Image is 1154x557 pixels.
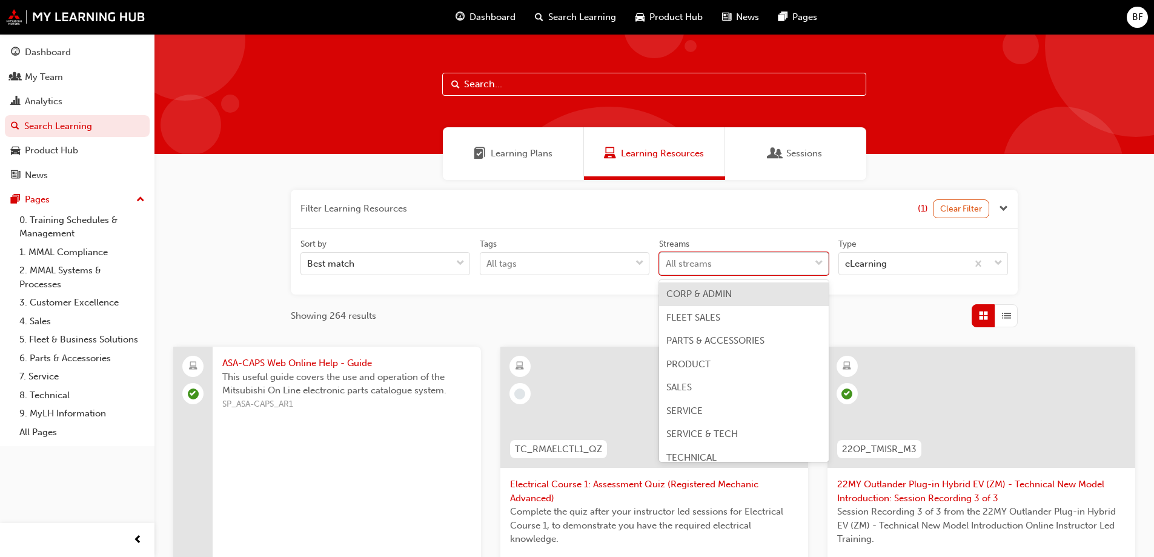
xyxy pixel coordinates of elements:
[15,330,150,349] a: 5. Fleet & Business Solutions
[133,533,142,548] span: prev-icon
[480,238,497,250] div: Tags
[480,238,649,276] label: tagOptions
[626,5,712,30] a: car-iconProduct Hub
[837,478,1126,505] span: 22MY Outlander Plug-in Hybrid EV (ZM) - Technical New Model Introduction: Session Recording 3 of 3
[15,349,150,368] a: 6. Parts & Accessories
[5,139,150,162] a: Product Hub
[845,257,887,271] div: eLearning
[548,10,616,24] span: Search Learning
[5,188,150,211] button: Pages
[25,95,62,108] div: Analytics
[786,147,822,161] span: Sessions
[837,505,1126,546] span: Session Recording 3 of 3 from the 22MY Outlander Plug-in Hybrid EV (ZM) - Technical New Model Int...
[1127,7,1148,28] button: BF
[222,398,471,412] span: SP_ASA-CAPS_AR1
[722,10,731,25] span: news-icon
[635,10,645,25] span: car-icon
[838,238,857,250] div: Type
[666,452,717,463] span: TECHNICAL
[291,309,376,323] span: Showing 264 results
[15,312,150,331] a: 4. Sales
[525,5,626,30] a: search-iconSearch Learning
[649,10,703,24] span: Product Hub
[25,45,71,59] div: Dashboard
[222,356,471,370] span: ASA-CAPS Web Online Help - Guide
[11,170,20,181] span: news-icon
[15,261,150,293] a: 2. MMAL Systems & Processes
[792,10,817,24] span: Pages
[451,78,460,92] span: Search
[456,10,465,25] span: guage-icon
[725,127,866,180] a: SessionsSessions
[994,256,1003,272] span: down-icon
[1132,10,1143,24] span: BF
[15,404,150,423] a: 9. MyLH Information
[516,359,524,375] span: learningResourceType_ELEARNING-icon
[446,5,525,30] a: guage-iconDashboard
[474,147,486,161] span: Learning Plans
[979,309,988,323] span: Grid
[189,359,197,375] span: laptop-icon
[15,243,150,262] a: 1. MMAL Compliance
[25,193,50,207] div: Pages
[666,335,764,346] span: PARTS & ACCESSORIES
[510,505,798,546] span: Complete the quiz after your instructor led sessions for Electrical Course 1, to demonstrate you ...
[5,39,150,188] button: DashboardMy TeamAnalyticsSearch LearningProduct HubNews
[535,10,543,25] span: search-icon
[469,10,516,24] span: Dashboard
[815,256,823,272] span: down-icon
[136,192,145,208] span: up-icon
[666,382,692,393] span: SALES
[514,389,525,399] span: learningRecordVerb_NONE-icon
[666,312,720,323] span: FLEET SALES
[621,147,704,161] span: Learning Resources
[712,5,769,30] a: news-iconNews
[666,429,738,439] span: SERVICE & TECH
[666,405,703,416] span: SERVICE
[778,10,788,25] span: pages-icon
[15,386,150,405] a: 8. Technical
[25,144,78,158] div: Product Hub
[5,115,150,138] a: Search Learning
[933,199,990,218] button: Clear Filter
[442,73,866,96] input: Search...
[15,211,150,243] a: 0. Training Schedules & Management
[188,389,199,399] span: learningRecordVerb_COMPLETE-icon
[5,66,150,88] a: My Team
[15,293,150,312] a: 3. Customer Excellence
[604,147,616,161] span: Learning Resources
[25,168,48,182] div: News
[11,47,20,58] span: guage-icon
[443,127,584,180] a: Learning PlansLearning Plans
[5,164,150,187] a: News
[769,147,781,161] span: Sessions
[486,257,517,271] div: All tags
[6,9,145,25] img: mmal
[666,359,711,370] span: PRODUCT
[5,41,150,64] a: Dashboard
[584,127,725,180] a: Learning ResourcesLearning Resources
[491,147,552,161] span: Learning Plans
[25,70,63,84] div: My Team
[15,423,150,442] a: All Pages
[11,96,20,107] span: chart-icon
[999,202,1008,216] button: Close the filter
[5,90,150,113] a: Analytics
[841,389,852,399] span: learningRecordVerb_COMPLETE-icon
[307,257,354,271] div: Best match
[736,10,759,24] span: News
[666,289,732,299] span: CORP & ADMIN
[1002,309,1011,323] span: List
[842,442,917,456] span: 22OP_TMISR_M3
[515,442,602,456] span: TC_RMAELCTL1_QZ
[769,5,827,30] a: pages-iconPages
[635,256,644,272] span: down-icon
[300,238,327,250] div: Sort by
[15,367,150,386] a: 7. Service
[11,145,20,156] span: car-icon
[222,370,471,398] span: This useful guide covers the use and operation of the Mitsubishi On Line electronic parts catalog...
[11,121,19,132] span: search-icon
